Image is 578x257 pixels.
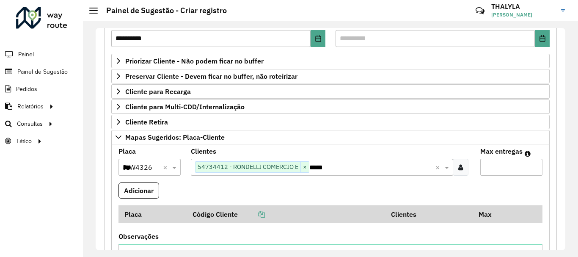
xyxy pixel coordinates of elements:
[125,73,297,80] span: Preservar Cliente - Devem ficar no buffer, não roteirizar
[163,162,170,172] span: Clear all
[111,115,550,129] a: Cliente Retira
[195,162,300,172] span: 54734412 - RONDELLI COMERCIO E
[125,58,264,64] span: Priorizar Cliente - Não podem ficar no buffer
[118,146,136,156] label: Placa
[491,3,555,11] h3: THALYLA
[111,130,550,144] a: Mapas Sugeridos: Placa-Cliente
[16,137,32,146] span: Tático
[125,103,245,110] span: Cliente para Multi-CDD/Internalização
[187,205,385,223] th: Código Cliente
[16,85,37,94] span: Pedidos
[125,119,168,125] span: Cliente Retira
[111,69,550,83] a: Preservar Cliente - Devem ficar no buffer, não roteirizar
[480,146,523,156] label: Max entregas
[311,30,325,47] button: Choose Date
[17,67,68,76] span: Painel de Sugestão
[125,88,191,95] span: Cliente para Recarga
[300,162,309,172] span: ×
[98,6,227,15] h2: Painel de Sugestão - Criar registro
[118,182,159,199] button: Adicionar
[238,210,265,218] a: Copiar
[118,231,159,241] label: Observações
[473,205,506,223] th: Max
[471,2,489,20] a: Contato Rápido
[191,146,216,156] label: Clientes
[18,50,34,59] span: Painel
[491,11,555,19] span: [PERSON_NAME]
[111,99,550,114] a: Cliente para Multi-CDD/Internalização
[385,205,473,223] th: Clientes
[525,150,531,157] em: Máximo de clientes que serão colocados na mesma rota com os clientes informados
[535,30,550,47] button: Choose Date
[125,134,225,141] span: Mapas Sugeridos: Placa-Cliente
[111,84,550,99] a: Cliente para Recarga
[435,162,443,172] span: Clear all
[118,205,187,223] th: Placa
[17,102,44,111] span: Relatórios
[111,54,550,68] a: Priorizar Cliente - Não podem ficar no buffer
[17,119,43,128] span: Consultas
